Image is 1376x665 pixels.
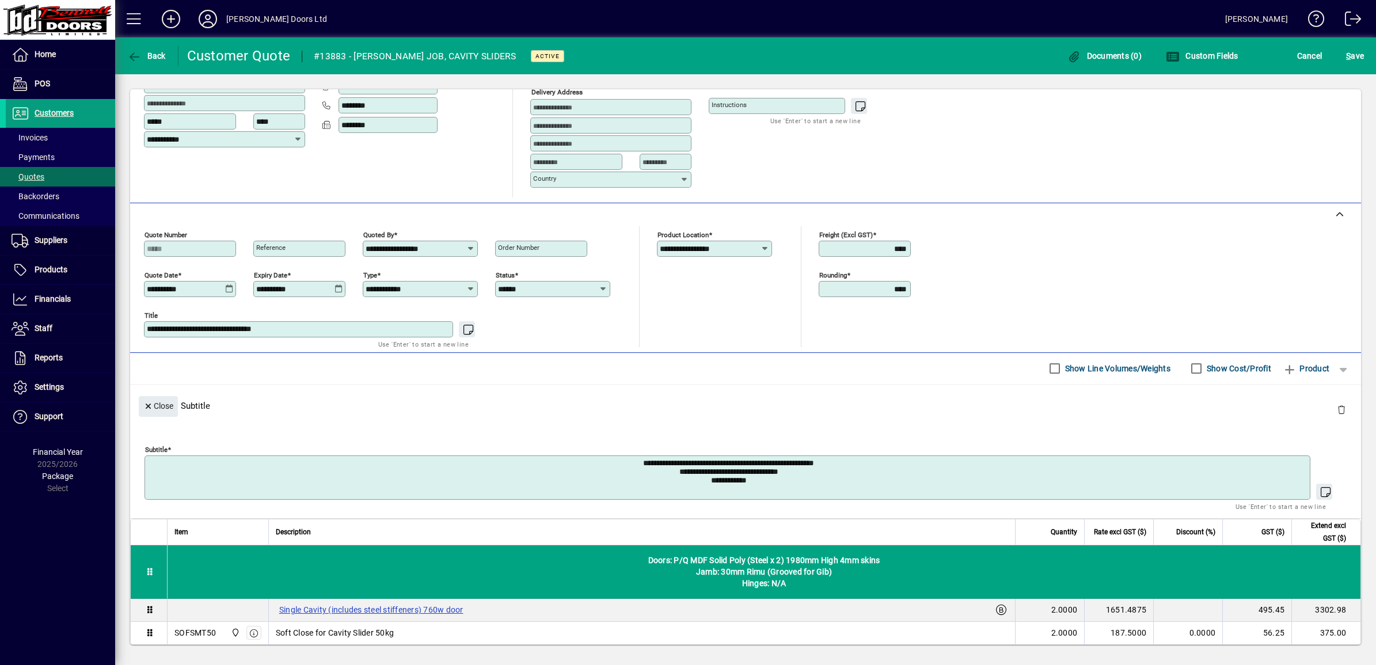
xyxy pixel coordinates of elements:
[657,230,709,238] mat-label: Product location
[6,314,115,343] a: Staff
[6,187,115,206] a: Backorders
[6,167,115,187] a: Quotes
[145,230,187,238] mat-label: Quote number
[1051,627,1078,639] span: 2.0000
[1222,599,1291,622] td: 495.45
[314,47,516,66] div: #13883 - [PERSON_NAME] JOB, CAVITY SLIDERS
[174,526,188,538] span: Item
[1051,604,1078,615] span: 2.0000
[35,79,50,88] span: POS
[136,400,181,411] app-page-header-button: Close
[1094,526,1146,538] span: Rate excl GST ($)
[1336,2,1362,40] a: Logout
[6,40,115,69] a: Home
[6,226,115,255] a: Suppliers
[35,382,64,392] span: Settings
[115,45,178,66] app-page-header-button: Back
[189,9,226,29] button: Profile
[498,244,539,252] mat-label: Order number
[145,445,168,453] mat-label: Subtitle
[1299,2,1325,40] a: Knowledge Base
[1294,45,1325,66] button: Cancel
[6,128,115,147] a: Invoices
[496,271,515,279] mat-label: Status
[12,133,48,142] span: Invoices
[1328,404,1355,415] app-page-header-button: Delete
[533,174,556,183] mat-label: Country
[1092,604,1146,615] div: 1651.4875
[35,50,56,59] span: Home
[254,271,287,279] mat-label: Expiry date
[168,545,1360,598] div: Doors: P/Q MDF Solid Poly (Steel x 2) 1980mm High 4mm skins Jamb: 30mm Rimu (Grooved for Gib) Hin...
[378,337,469,351] mat-hint: Use 'Enter' to start a new line
[6,70,115,98] a: POS
[35,412,63,421] span: Support
[256,244,286,252] mat-label: Reference
[363,230,394,238] mat-label: Quoted by
[12,172,44,181] span: Quotes
[535,52,560,60] span: Active
[1067,51,1142,60] span: Documents (0)
[139,396,178,417] button: Close
[1225,10,1288,28] div: [PERSON_NAME]
[276,526,311,538] span: Description
[1328,396,1355,424] button: Delete
[1176,526,1215,538] span: Discount (%)
[6,256,115,284] a: Products
[770,114,861,127] mat-hint: Use 'Enter' to start a new line
[12,192,59,201] span: Backorders
[6,373,115,402] a: Settings
[153,9,189,29] button: Add
[226,10,327,28] div: [PERSON_NAME] Doors Ltd
[6,402,115,431] a: Support
[145,311,158,319] mat-label: Title
[819,271,847,279] mat-label: Rounding
[35,265,67,274] span: Products
[42,472,73,481] span: Package
[1297,47,1322,65] span: Cancel
[228,626,241,639] span: Bennett Doors Ltd
[1291,599,1360,622] td: 3302.98
[1346,47,1364,65] span: ave
[1222,622,1291,645] td: 56.25
[1283,359,1329,378] span: Product
[6,285,115,314] a: Financials
[363,271,377,279] mat-label: Type
[1063,363,1170,374] label: Show Line Volumes/Weights
[124,45,169,66] button: Back
[1291,622,1360,645] td: 375.00
[1343,45,1367,66] button: Save
[12,211,79,221] span: Communications
[130,385,1361,427] div: Subtitle
[187,47,291,65] div: Customer Quote
[35,324,52,333] span: Staff
[1346,51,1351,60] span: S
[35,235,67,245] span: Suppliers
[1064,45,1145,66] button: Documents (0)
[819,230,873,238] mat-label: Freight (excl GST)
[1092,627,1146,639] div: 187.5000
[712,101,747,109] mat-label: Instructions
[35,353,63,362] span: Reports
[1051,526,1077,538] span: Quantity
[1299,519,1346,545] span: Extend excl GST ($)
[145,271,178,279] mat-label: Quote date
[6,344,115,373] a: Reports
[6,206,115,226] a: Communications
[6,147,115,167] a: Payments
[35,108,74,117] span: Customers
[1236,500,1326,513] mat-hint: Use 'Enter' to start a new line
[276,603,467,617] label: Single Cavity (includes steel stiffeners) 760w door
[1261,526,1284,538] span: GST ($)
[174,627,216,639] div: SOFSMT50
[143,397,173,416] span: Close
[127,51,166,60] span: Back
[35,294,71,303] span: Financials
[1163,45,1241,66] button: Custom Fields
[12,153,55,162] span: Payments
[276,627,394,639] span: Soft Close for Cavity Slider 50kg
[1277,358,1335,379] button: Product
[1204,363,1271,374] label: Show Cost/Profit
[1166,51,1238,60] span: Custom Fields
[33,447,83,457] span: Financial Year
